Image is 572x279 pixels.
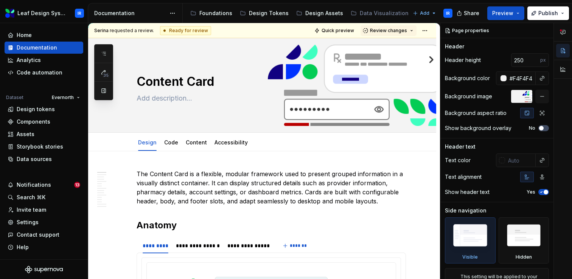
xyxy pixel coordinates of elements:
[17,31,32,39] div: Home
[17,181,51,189] div: Notifications
[186,139,207,146] a: Content
[6,95,23,101] div: Dataset
[17,105,55,113] div: Design tokens
[5,153,83,165] a: Data sources
[361,25,417,36] button: Review changes
[5,229,83,241] button: Contact support
[17,143,63,150] div: Storybook stories
[5,67,83,79] a: Code automation
[446,10,450,16] div: IR
[5,103,83,115] a: Design tokens
[17,231,59,239] div: Contact support
[17,155,52,163] div: Data sources
[462,254,478,260] div: Visible
[187,6,409,21] div: Page tree
[237,7,292,19] a: Design Tokens
[17,243,29,251] div: Help
[505,153,536,167] input: Auto
[199,9,232,17] div: Foundations
[453,6,484,20] button: Share
[487,6,524,20] button: Preview
[94,28,154,34] span: requested a review.
[17,44,57,51] div: Documentation
[138,139,157,146] a: Design
[78,10,81,16] div: IR
[164,139,178,146] a: Code
[211,134,251,150] div: Accessibility
[445,93,492,100] div: Background image
[25,266,63,273] svg: Supernova Logo
[5,241,83,253] button: Help
[5,9,14,18] img: 6e787e26-f4c0-4230-8924-624fe4a2d214.png
[312,25,357,36] button: Quick preview
[94,28,109,33] span: Serina
[5,54,83,66] a: Analytics
[137,169,406,206] p: The Content Card is a flexible, modular framework used to present grouped information in a visual...
[445,56,481,64] div: Header height
[183,134,210,150] div: Content
[445,157,471,164] div: Text color
[511,53,540,67] input: Auto
[5,128,83,140] a: Assets
[214,139,248,146] a: Accessibility
[445,217,496,263] div: Visible
[370,28,407,34] span: Review changes
[492,9,513,17] span: Preview
[17,206,46,214] div: Invite team
[2,5,86,21] button: Leaf Design SystemIR
[445,188,490,196] div: Show header text
[527,6,569,20] button: Publish
[5,204,83,216] a: Invite team
[160,26,211,35] div: Ready for review
[322,28,354,34] span: Quick preview
[17,219,39,226] div: Settings
[445,143,476,150] div: Header text
[507,71,536,85] input: Auto
[527,189,535,195] label: Yes
[5,141,83,153] a: Storybook stories
[445,173,482,181] div: Text alignment
[5,191,83,203] button: Search ⌘K
[445,207,487,214] div: Side navigation
[293,7,346,19] a: Design Assets
[445,124,511,132] div: Show background overlay
[5,29,83,41] a: Home
[161,134,181,150] div: Code
[48,92,83,103] button: Evernorth
[540,57,546,63] p: px
[5,179,83,191] button: Notifications13
[17,56,41,64] div: Analytics
[348,7,420,19] a: Data Visualization
[17,130,34,138] div: Assets
[94,9,166,17] div: Documentation
[135,134,160,150] div: Design
[464,9,479,17] span: Share
[74,182,80,188] span: 13
[410,8,439,19] button: Add
[538,9,558,17] span: Publish
[135,73,404,91] textarea: Content Card
[137,219,406,231] h2: Anatomy
[187,7,235,19] a: Foundations
[5,216,83,228] a: Settings
[102,72,110,78] span: 35
[516,254,532,260] div: Hidden
[305,9,343,17] div: Design Assets
[17,9,66,17] div: Leaf Design System
[445,74,490,82] div: Background color
[17,69,62,76] div: Code automation
[17,118,50,126] div: Components
[445,43,464,50] div: Header
[360,9,409,17] div: Data Visualization
[5,116,83,128] a: Components
[529,125,535,131] label: No
[52,95,74,101] span: Evernorth
[499,217,549,263] div: Hidden
[5,42,83,54] a: Documentation
[17,194,45,201] div: Search ⌘K
[420,10,429,16] span: Add
[249,9,289,17] div: Design Tokens
[445,109,507,117] div: Background aspect ratio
